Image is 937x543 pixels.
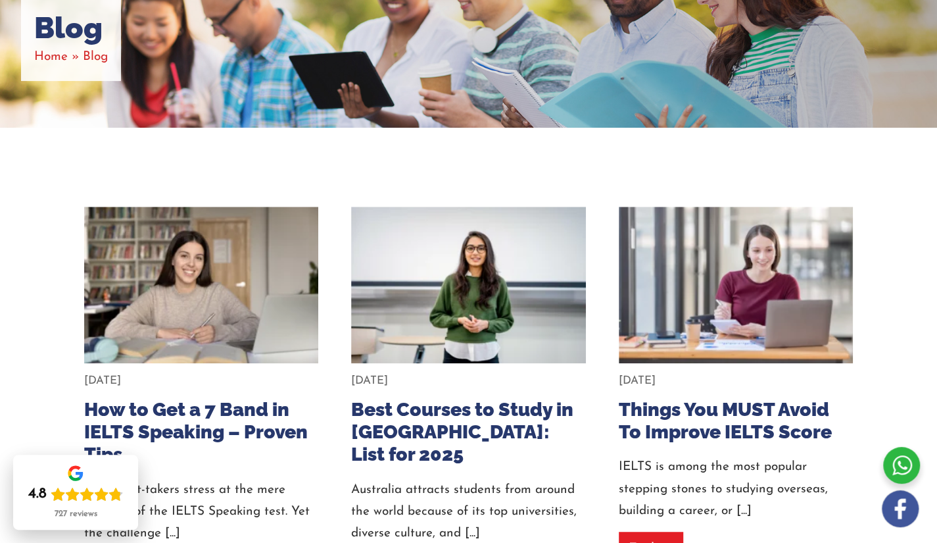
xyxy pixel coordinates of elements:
[619,456,853,522] div: IELTS is among the most popular stepping stones to studying overseas, building a career, or [...]
[84,398,308,465] a: How to Get a 7 Band in IELTS Speaking – Proven Tips
[28,485,47,504] div: 4.8
[28,485,123,504] div: Rating: 4.8 out of 5
[83,51,108,63] span: Blog
[619,375,656,386] span: [DATE]
[882,490,919,527] img: white-facebook.png
[55,509,97,519] div: 727 reviews
[34,11,108,46] h1: Blog
[619,398,832,443] a: Things You MUST Avoid To Improve IELTS Score
[351,398,573,465] a: Best Courses to Study in [GEOGRAPHIC_DATA]: List for 2025
[34,51,68,63] a: Home
[619,207,853,363] img: Things You MUST Avoid To Improve IELTS
[84,375,121,386] span: [DATE]
[351,375,388,386] span: [DATE]
[34,46,108,68] nav: Breadcrumbs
